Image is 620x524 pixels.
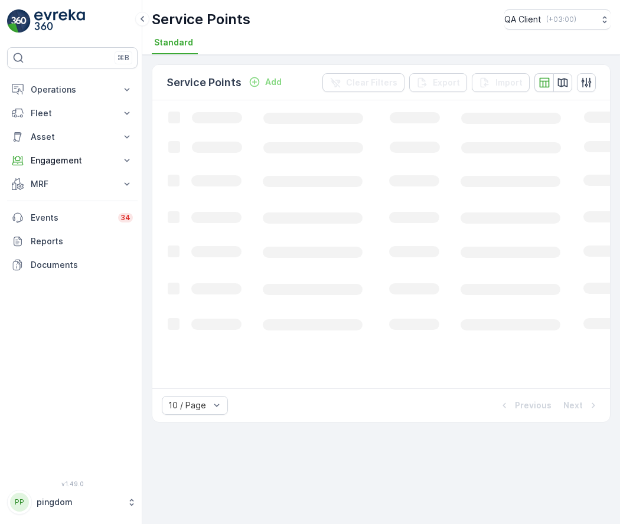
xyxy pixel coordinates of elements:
a: Reports [7,230,138,253]
button: Engagement [7,149,138,172]
p: Service Points [152,10,250,29]
a: Documents [7,253,138,277]
button: Next [562,398,601,412]
img: logo [7,9,31,33]
button: Previous [497,398,553,412]
p: MRF [31,178,114,190]
button: Clear Filters [322,73,404,92]
p: Export [433,77,460,89]
div: PP [10,493,29,512]
p: Previous [515,399,552,411]
p: pingdom [37,496,121,508]
p: ⌘B [118,53,129,63]
p: 34 [120,213,130,222]
p: Operations [31,84,114,96]
p: Next [563,399,583,411]
button: Operations [7,78,138,101]
span: v 1.49.0 [7,480,138,487]
button: Asset [7,125,138,149]
p: Clear Filters [346,77,397,89]
button: Export [409,73,467,92]
span: Standard [154,37,193,48]
button: Import [472,73,530,92]
button: Fleet [7,101,138,125]
button: MRF [7,172,138,196]
p: QA Client [504,14,541,25]
p: ( +03:00 ) [546,15,576,24]
p: Import [495,77,523,89]
p: Service Points [167,74,242,91]
button: QA Client(+03:00) [504,9,611,30]
img: logo_light-DOdMpM7g.png [34,9,85,33]
a: Events34 [7,206,138,230]
p: Events [31,212,111,224]
p: Fleet [31,107,114,119]
p: Documents [31,259,133,271]
p: Add [265,76,282,88]
p: Asset [31,131,114,143]
p: Reports [31,235,133,247]
p: Engagement [31,155,114,166]
button: PPpingdom [7,490,138,515]
button: Add [244,75,286,89]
